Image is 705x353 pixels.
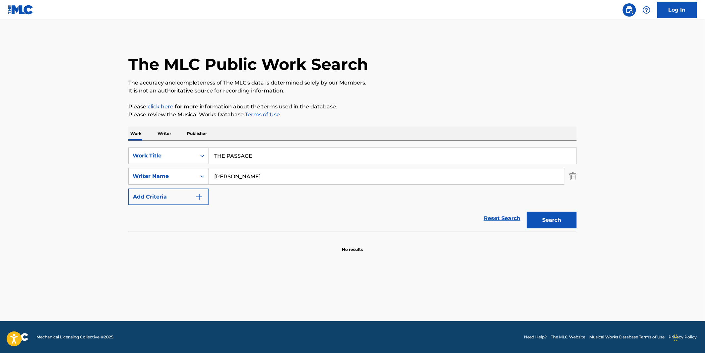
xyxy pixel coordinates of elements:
[569,168,577,185] img: Delete Criterion
[128,127,144,141] p: Work
[148,103,173,110] a: click here
[128,111,577,119] p: Please review the Musical Works Database
[342,239,363,253] p: No results
[524,334,547,340] a: Need Help?
[481,211,524,226] a: Reset Search
[128,189,209,205] button: Add Criteria
[527,212,577,228] button: Search
[8,5,33,15] img: MLC Logo
[128,54,368,74] h1: The MLC Public Work Search
[128,79,577,87] p: The accuracy and completeness of The MLC's data is determined solely by our Members.
[674,328,678,348] div: Drag
[133,152,192,160] div: Work Title
[672,321,705,353] iframe: Chat Widget
[551,334,586,340] a: The MLC Website
[156,127,173,141] p: Writer
[128,87,577,95] p: It is not an authoritative source for recording information.
[133,172,192,180] div: Writer Name
[590,334,665,340] a: Musical Works Database Terms of Use
[669,334,697,340] a: Privacy Policy
[8,333,29,341] img: logo
[128,147,577,232] form: Search Form
[640,3,653,17] div: Help
[36,334,113,340] span: Mechanical Licensing Collective © 2025
[657,2,697,18] a: Log In
[195,193,203,201] img: 9d2ae6d4665cec9f34b9.svg
[128,103,577,111] p: Please for more information about the terms used in the database.
[244,111,280,118] a: Terms of Use
[643,6,651,14] img: help
[185,127,209,141] p: Publisher
[623,3,636,17] a: Public Search
[625,6,633,14] img: search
